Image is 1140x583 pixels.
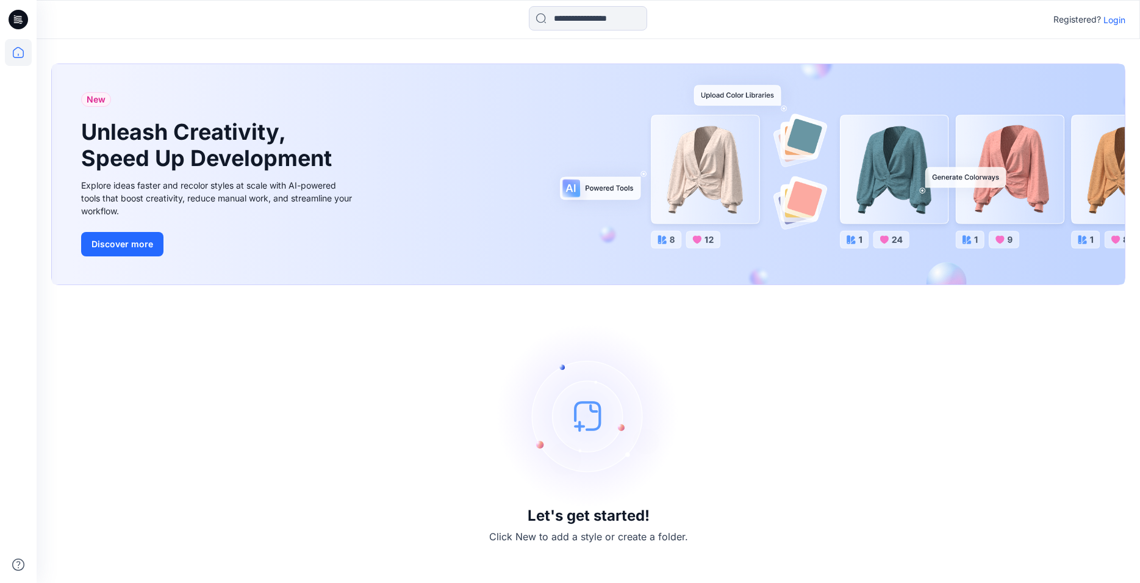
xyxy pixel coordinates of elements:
[1103,13,1125,26] p: Login
[81,232,163,256] button: Discover more
[81,179,356,217] div: Explore ideas faster and recolor styles at scale with AI-powered tools that boost creativity, red...
[528,507,650,524] h3: Let's get started!
[81,119,337,172] h1: Unleash Creativity, Speed Up Development
[1053,12,1101,27] p: Registered?
[497,324,680,507] img: empty-state-image.svg
[489,529,688,544] p: Click New to add a style or create a folder.
[81,232,356,256] a: Discover more
[87,92,106,107] span: New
